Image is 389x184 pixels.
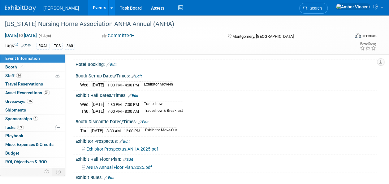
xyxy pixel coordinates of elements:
[0,166,65,175] a: Attachments5
[0,63,65,71] a: Booth
[38,34,51,38] span: (4 days)
[5,116,38,121] span: Sponsorships
[0,158,65,166] a: ROI, Objectives & ROO
[80,128,91,134] td: Thu.
[132,74,142,78] a: Edit
[82,147,158,151] a: Exhibitor Prospectus.ANHA.2025.pdf
[0,72,65,80] a: Staff14
[16,73,22,78] span: 14
[91,128,103,134] td: [DATE]
[5,56,40,61] span: Event Information
[5,142,54,147] span: Misc. Expenses & Credits
[43,6,79,11] span: [PERSON_NAME]
[106,129,140,133] span: 8:30 AM - 12:00 PM
[0,123,65,132] a: Tasks0%
[76,91,377,99] div: Exhibit Hall Dates/Times:
[107,83,139,87] span: 1:00 PM - 4:00 PM
[123,157,133,162] a: Edit
[5,159,47,164] span: ROI, Objectives & ROO
[5,42,31,50] td: Tags
[27,99,33,103] span: 16
[0,132,65,140] a: Playbook
[0,140,65,149] a: Misc. Expenses & Credits
[82,165,152,170] a: ANHA Annual Floor Plan.2025.pdf
[18,33,24,38] span: to
[86,147,158,151] span: Exhibitor Prospectus.ANHA.2025.pdf
[76,137,377,145] div: Exhibitor Prospectus:
[5,5,36,11] img: ExhibitDay
[5,168,36,173] span: Attachments
[141,128,177,134] td: Exhibitor Move-Out
[33,116,38,121] span: 1
[17,125,24,129] span: 0%
[21,44,31,48] a: Edit
[92,101,104,108] td: [DATE]
[308,6,322,11] span: Search
[3,19,345,30] div: [US_STATE] Nursing Home Association ANHA Annual (ANHA)
[360,42,376,46] div: Event Rating
[138,120,149,124] a: Edit
[52,43,63,49] div: TCS
[0,115,65,123] a: Sponsorships1
[80,108,92,115] td: Thu.
[92,108,104,115] td: [DATE]
[232,34,294,39] span: Montgomery, [GEOGRAPHIC_DATA]
[76,60,377,68] div: Hotel Booking:
[140,101,183,108] td: Tradeshow
[20,65,23,68] i: Booth reservation complete
[106,63,117,67] a: Edit
[80,82,92,88] td: Wed.
[41,168,52,176] td: Personalize Event Tab Strip
[76,71,377,79] div: Booth Set-up Dates/Times:
[140,82,173,88] td: Exhibitor Move-In
[322,32,377,42] div: Event Format
[76,155,377,163] div: Exhibit Hall Floor Plan:
[0,89,65,97] a: Asset Reservations34
[5,125,24,130] span: Tasks
[32,168,36,173] span: 5
[5,64,24,69] span: Booth
[5,81,43,86] span: Travel Reservations
[128,94,138,98] a: Edit
[80,101,92,108] td: Wed.
[55,73,60,79] span: Potential Scheduling Conflict -- at least one attendee is tagged in another overlapping event.
[5,151,19,156] span: Budget
[0,54,65,63] a: Event Information
[5,33,37,38] span: [DATE] [DATE]
[100,33,137,39] button: Committed
[355,33,361,38] img: Format-Inperson.png
[5,107,26,112] span: Shipments
[107,102,139,107] span: 4:30 PM - 7:00 PM
[52,168,65,176] td: Toggle Event Tabs
[76,117,377,125] div: Booth Dismantle Dates/Times:
[336,3,370,10] img: Amber Vincent
[104,176,115,180] a: Edit
[0,149,65,157] a: Budget
[362,33,377,38] div: In-Person
[44,90,50,95] span: 34
[299,3,328,14] a: Search
[0,80,65,88] a: Travel Reservations
[0,97,65,106] a: Giveaways16
[140,108,183,115] td: Tradeshow & Breakfast
[119,139,130,144] a: Edit
[5,133,23,138] span: Playbook
[107,109,139,114] span: 7:00 AM - 8:30 AM
[5,99,33,104] span: Giveaways
[65,43,75,49] div: 360
[86,165,152,170] span: ANHA Annual Floor Plan.2025.pdf
[76,173,377,181] div: Exhibit Rules:
[92,82,104,88] td: [DATE]
[0,106,65,114] a: Shipments
[5,73,22,78] span: Staff
[5,90,50,95] span: Asset Reservations
[37,43,50,49] div: RXAL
